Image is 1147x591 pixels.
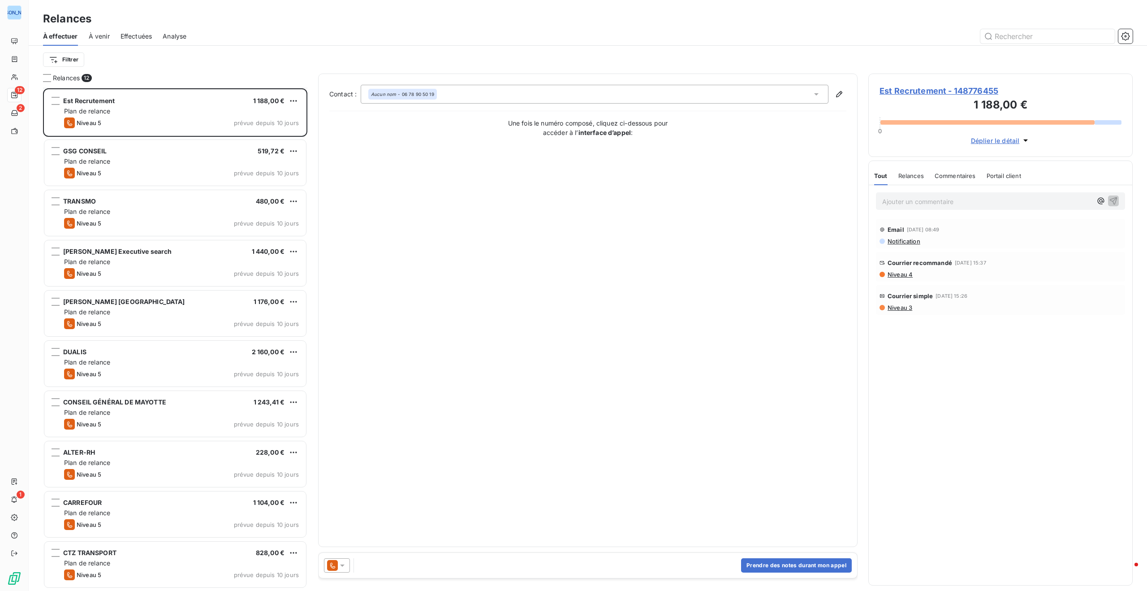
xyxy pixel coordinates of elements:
[64,358,110,366] span: Plan de relance
[77,270,101,277] span: Niveau 5
[77,571,101,578] span: Niveau 5
[64,258,110,265] span: Plan de relance
[980,29,1115,43] input: Rechercher
[43,32,78,41] span: À effectuer
[63,499,102,506] span: CARREFOUR
[968,135,1033,146] button: Déplier le détail
[258,147,285,155] span: 519,72 €
[880,97,1121,115] h3: 1 188,00 €
[498,118,677,137] p: Une fois le numéro composé, cliquez ci-dessous pour accéder à l’ :
[63,398,166,406] span: CONSEIL GÉNÉRAL DE MAYOTTE
[77,421,101,428] span: Niveau 5
[63,298,185,305] span: [PERSON_NAME] [GEOGRAPHIC_DATA]
[7,571,22,586] img: Logo LeanPay
[64,208,110,215] span: Plan de relance
[17,491,25,499] span: 1
[256,549,285,556] span: 828,00 €
[63,147,107,155] span: GSG CONSEIL
[63,448,95,456] span: ALTER-RH
[77,169,101,177] span: Niveau 5
[1117,561,1138,582] iframe: Intercom live chat
[77,471,101,478] span: Niveau 5
[887,271,913,278] span: Niveau 4
[256,448,285,456] span: 228,00 €
[163,32,186,41] span: Analyse
[77,119,101,126] span: Niveau 5
[63,348,86,356] span: DUALIS
[63,97,115,104] span: Est Recrutement
[955,260,986,265] span: [DATE] 15:37
[371,91,396,97] em: Aucun nom
[329,90,361,99] label: Contact :
[43,11,91,27] h3: Relances
[888,259,952,266] span: Courrier recommandé
[887,304,912,311] span: Niveau 3
[121,32,152,41] span: Effectuées
[64,408,110,416] span: Plan de relance
[17,104,25,112] span: 2
[234,571,299,578] span: prévue depuis 10 jours
[987,172,1021,179] span: Portail client
[234,370,299,378] span: prévue depuis 10 jours
[234,471,299,478] span: prévue depuis 10 jours
[254,298,285,305] span: 1 176,00 €
[252,248,285,255] span: 1 440,00 €
[880,85,1121,97] span: Est Recrutement - 148776455
[252,348,285,356] span: 2 160,00 €
[64,459,110,466] span: Plan de relance
[89,32,110,41] span: À venir
[741,558,852,573] button: Prendre des notes durant mon appel
[234,270,299,277] span: prévue depuis 10 jours
[77,220,101,227] span: Niveau 5
[888,292,933,300] span: Courrier simple
[63,197,96,205] span: TRANSMO
[64,107,110,115] span: Plan de relance
[935,172,976,179] span: Commentaires
[43,52,84,67] button: Filtrer
[64,559,110,567] span: Plan de relance
[907,227,940,232] span: [DATE] 08:49
[64,308,110,316] span: Plan de relance
[253,97,285,104] span: 1 188,00 €
[15,86,25,94] span: 12
[234,521,299,528] span: prévue depuis 10 jours
[77,320,101,327] span: Niveau 5
[77,370,101,378] span: Niveau 5
[64,509,110,517] span: Plan de relance
[874,172,888,179] span: Tout
[898,172,924,179] span: Relances
[254,398,285,406] span: 1 243,41 €
[77,521,101,528] span: Niveau 5
[234,421,299,428] span: prévue depuis 10 jours
[234,220,299,227] span: prévue depuis 10 jours
[887,238,920,245] span: Notification
[253,499,285,506] span: 1 104,00 €
[64,157,110,165] span: Plan de relance
[256,197,285,205] span: 480,00 €
[971,136,1020,145] span: Déplier le détail
[234,119,299,126] span: prévue depuis 10 jours
[63,248,172,255] span: [PERSON_NAME] Executive search
[53,74,80,83] span: Relances
[82,74,91,82] span: 12
[43,88,307,591] div: grid
[878,127,882,135] span: 0
[7,5,22,20] div: [PERSON_NAME]
[234,320,299,327] span: prévue depuis 10 jours
[63,549,116,556] span: CTZ TRANSPORT
[578,129,631,136] strong: interface d’appel
[888,226,904,233] span: Email
[936,293,967,299] span: [DATE] 15:26
[371,91,434,97] div: - 06 78 90 50 19
[234,169,299,177] span: prévue depuis 10 jours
